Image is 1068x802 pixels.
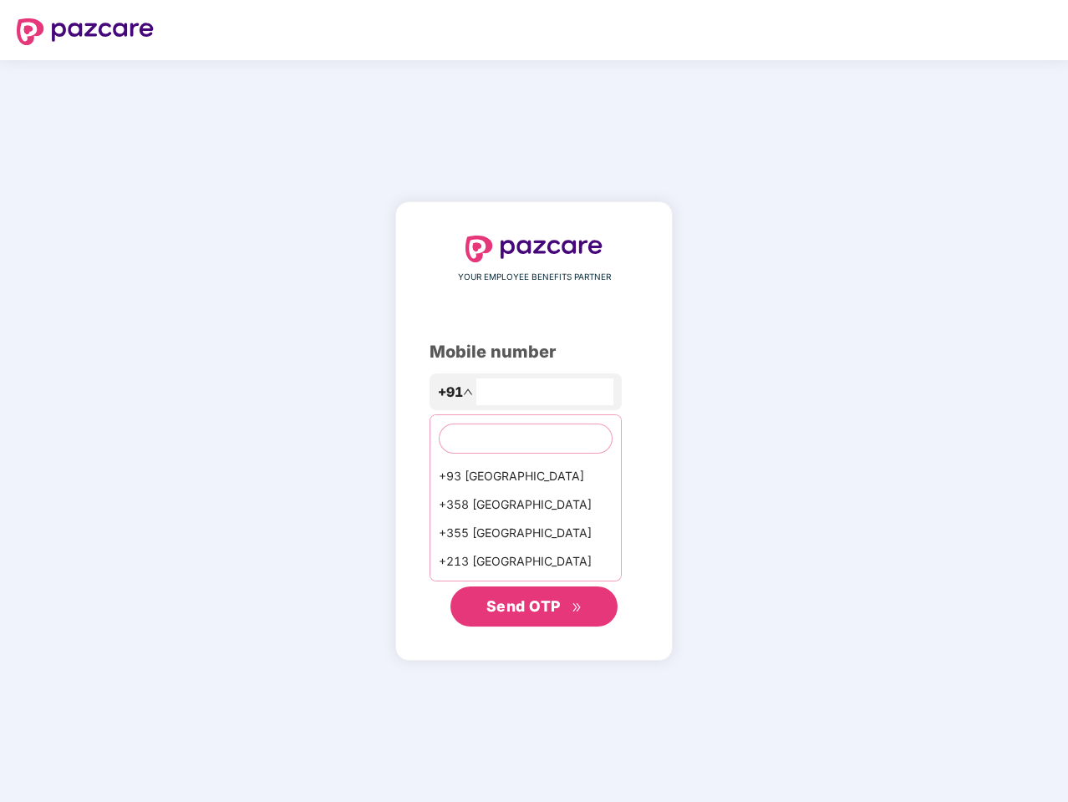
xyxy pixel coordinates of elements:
img: logo [17,18,154,45]
span: Send OTP [486,597,561,615]
span: double-right [572,602,582,613]
div: Mobile number [430,339,638,365]
div: +358 [GEOGRAPHIC_DATA] [430,490,621,519]
div: +93 [GEOGRAPHIC_DATA] [430,462,621,490]
span: YOUR EMPLOYEE BENEFITS PARTNER [458,271,611,284]
div: +355 [GEOGRAPHIC_DATA] [430,519,621,547]
div: +1684 AmericanSamoa [430,576,621,604]
button: Send OTPdouble-right [450,586,618,627]
span: up [463,387,473,397]
img: logo [465,236,603,262]
span: +91 [438,382,463,403]
div: +213 [GEOGRAPHIC_DATA] [430,547,621,576]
